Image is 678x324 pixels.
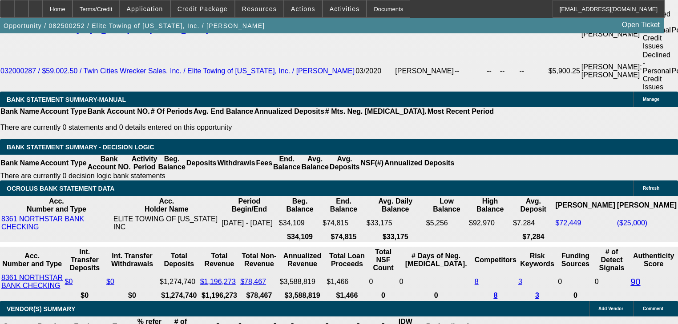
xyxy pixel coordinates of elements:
[200,278,236,285] a: $1,196,273
[278,215,321,232] td: $34,109
[581,51,642,92] td: [PERSON_NAME]; [PERSON_NAME]
[106,278,114,285] a: $0
[369,273,398,290] td: 0
[256,155,273,172] th: Fees
[325,107,427,116] th: # Mts. Neg. [MEDICAL_DATA].
[326,248,367,272] th: Total Loan Proceeds
[186,155,217,172] th: Deposits
[200,291,239,300] th: $1,196,273
[40,107,87,116] th: Account Type
[171,0,234,17] button: Credit Package
[65,291,105,300] th: $0
[4,22,265,29] span: Opportunity / 082500252 / Elite Towing of [US_STATE], Inc. / [PERSON_NAME]
[126,5,163,12] span: Application
[557,291,593,300] th: 0
[468,197,512,214] th: High Balance
[399,248,473,272] th: # Days of Neg. [MEDICAL_DATA].
[7,144,154,151] span: Bank Statement Summary - Decision Logic
[40,155,87,172] th: Account Type
[322,232,365,241] th: $74,815
[399,291,473,300] th: 0
[323,0,367,17] button: Activities
[0,67,355,75] a: 032000287 / $59,002.50 / Twin Cities Wrecker Sales, Inc. / Elite Towing of [US_STATE], Inc. / [PE...
[366,197,425,214] th: Avg. Daily Balance
[0,124,494,132] p: There are currently 0 statements and 0 details entered on this opportunity
[366,215,425,232] td: $33,175
[474,248,517,272] th: Competitors
[235,0,283,17] button: Resources
[178,5,228,12] span: Credit Package
[535,292,539,299] a: 3
[617,197,677,214] th: [PERSON_NAME]
[1,248,64,272] th: Acc. Number and Type
[106,248,158,272] th: Int. Transfer Withdrawals
[475,278,479,285] a: 8
[518,278,522,285] a: 3
[240,291,278,300] th: $78,467
[159,273,199,290] td: $1,274,740
[548,51,581,92] td: $5,900.25
[7,96,126,103] span: BANK STATEMENT SUMMARY-MANUAL
[131,155,158,172] th: Activity Period
[384,155,455,172] th: Annualized Deposits
[113,197,220,214] th: Acc. Holder Name
[630,248,677,272] th: Authenticity Score
[240,278,266,285] a: $78,467
[106,291,158,300] th: $0
[399,273,473,290] td: 0
[369,248,398,272] th: Sum of the Total NSF Count and Total Overdraft Fee Count from Ocrolus
[630,277,640,287] a: 90
[240,248,278,272] th: Total Non-Revenue
[468,215,512,232] td: $92,970
[1,197,112,214] th: Acc. Number and Type
[87,107,150,116] th: Bank Account NO.
[217,155,255,172] th: Withdrawls
[7,305,75,312] span: VENDOR(S) SUMMARY
[360,155,384,172] th: NSF(#)
[518,248,557,272] th: Risk Keywords
[330,5,360,12] span: Activities
[254,107,324,116] th: Annualized Deposits
[519,51,548,92] td: --
[594,248,630,272] th: # of Detect Signals
[513,197,554,214] th: Avg. Deposit
[221,197,278,214] th: Period Begin/End
[278,197,321,214] th: Beg. Balance
[493,292,497,299] a: 8
[426,197,468,214] th: Low Balance
[301,155,329,172] th: Avg. Balance
[193,107,254,116] th: Avg. End Balance
[598,306,623,311] span: Add Vendor
[329,155,360,172] th: Avg. Deposits
[113,215,220,232] td: ELITE TOWING OF [US_STATE] INC
[513,215,554,232] td: $7,284
[643,306,663,311] span: Comment
[157,155,186,172] th: Beg. Balance
[557,273,593,290] td: 0
[159,291,199,300] th: $1,274,740
[395,51,454,92] td: [PERSON_NAME]
[1,215,84,231] a: 8361 NORTHSTAR BANK CHECKING
[273,155,301,172] th: End. Balance
[486,51,500,92] td: --
[642,51,671,92] td: Declined - Personal Credit Issues
[326,291,367,300] th: $1,466
[594,273,630,290] td: 0
[322,197,365,214] th: End. Balance
[1,274,63,289] a: 8361 NORTHSTAR BANK CHECKING
[284,0,322,17] button: Actions
[242,5,277,12] span: Resources
[454,51,486,92] td: --
[65,248,105,272] th: Int. Transfer Deposits
[279,291,326,300] th: $3,588,819
[65,278,73,285] a: $0
[355,51,395,92] td: 03/2020
[200,248,239,272] th: Total Revenue
[280,278,325,286] div: $3,588,819
[555,219,581,227] a: $72,449
[291,5,315,12] span: Actions
[557,248,593,272] th: Funding Sources
[159,248,199,272] th: Total Deposits
[279,248,326,272] th: Annualized Revenue
[513,232,554,241] th: $7,284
